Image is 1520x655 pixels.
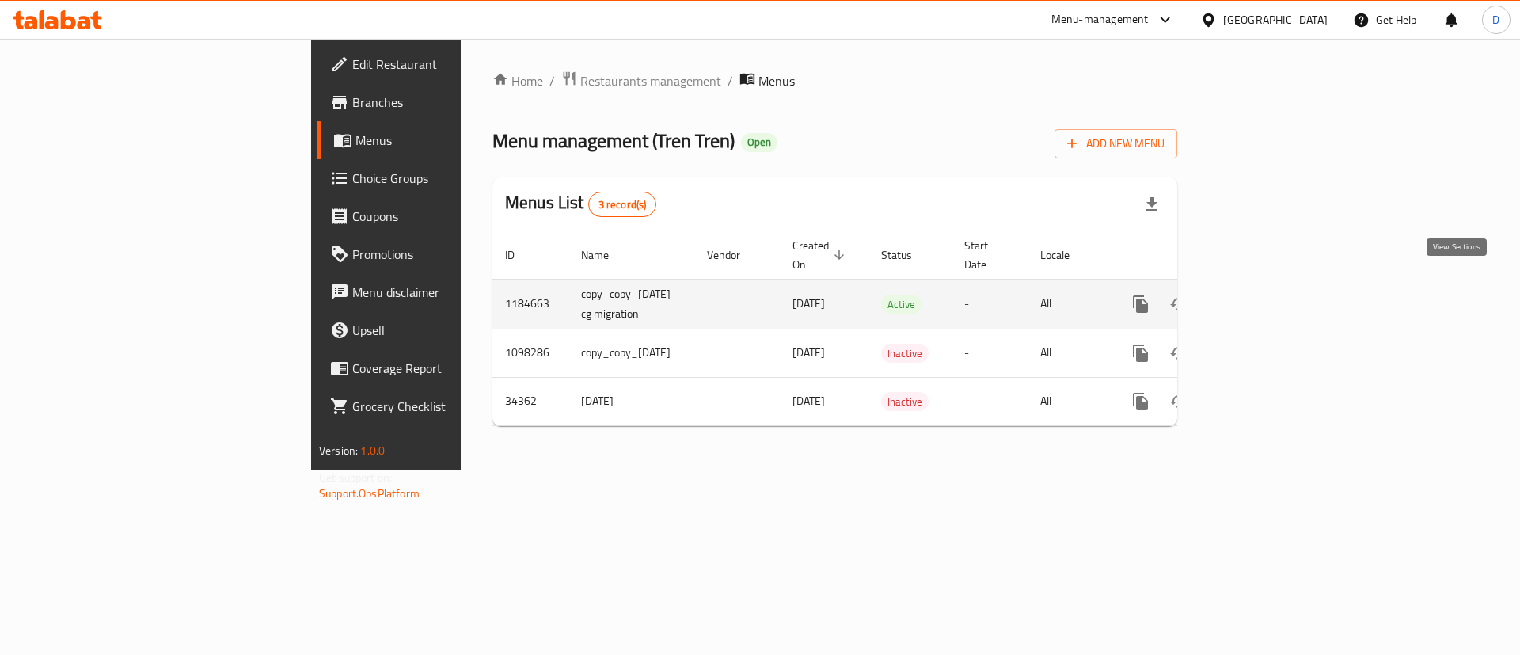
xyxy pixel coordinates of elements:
a: Choice Groups [317,159,565,197]
span: Vendor [707,246,761,265]
span: Get support on: [319,467,392,488]
a: Restaurants management [561,70,721,91]
td: - [952,377,1028,425]
span: D [1492,11,1499,29]
span: Menus [758,71,795,90]
button: more [1122,383,1160,421]
a: Support.OpsPlatform [319,483,420,504]
a: Grocery Checklist [317,387,565,425]
span: Coupons [352,207,553,226]
span: [DATE] [792,342,825,363]
span: [DATE] [792,293,825,314]
a: Branches [317,83,565,121]
span: Restaurants management [580,71,721,90]
th: Actions [1109,231,1286,280]
span: Branches [352,93,553,112]
button: Change Status [1160,285,1198,323]
td: copy_copy_[DATE] [568,329,694,377]
span: Status [881,246,933,265]
button: Change Status [1160,334,1198,372]
span: 1.0.0 [360,440,385,461]
span: Open [741,135,777,149]
span: Menus [355,131,553,150]
button: Add New Menu [1054,129,1177,158]
td: [DATE] [568,377,694,425]
td: copy_copy_[DATE]-cg migration [568,279,694,329]
span: Menu management ( Tren Tren ) [492,123,735,158]
div: Inactive [881,392,929,411]
span: Active [881,295,921,314]
td: All [1028,329,1109,377]
div: [GEOGRAPHIC_DATA] [1223,11,1328,29]
span: Start Date [964,236,1009,274]
nav: breadcrumb [492,70,1177,91]
a: Menus [317,121,565,159]
td: - [952,279,1028,329]
td: All [1028,377,1109,425]
span: Inactive [881,345,929,363]
span: ID [505,246,535,265]
div: Export file [1133,185,1171,223]
button: more [1122,334,1160,372]
button: Change Status [1160,383,1198,421]
span: Grocery Checklist [352,397,553,416]
span: Created On [792,236,849,274]
span: [DATE] [792,390,825,411]
span: 3 record(s) [589,197,656,212]
div: Open [741,133,777,152]
span: Menu disclaimer [352,283,553,302]
td: All [1028,279,1109,329]
span: Version: [319,440,358,461]
h2: Menus List [505,191,656,217]
div: Total records count [588,192,657,217]
a: Coupons [317,197,565,235]
a: Promotions [317,235,565,273]
button: more [1122,285,1160,323]
table: enhanced table [492,231,1286,426]
td: - [952,329,1028,377]
span: Upsell [352,321,553,340]
li: / [728,71,733,90]
span: Promotions [352,245,553,264]
span: Coverage Report [352,359,553,378]
a: Menu disclaimer [317,273,565,311]
a: Upsell [317,311,565,349]
span: Inactive [881,393,929,411]
span: Add New Menu [1067,134,1165,154]
div: Menu-management [1051,10,1149,29]
a: Edit Restaurant [317,45,565,83]
span: Choice Groups [352,169,553,188]
span: Edit Restaurant [352,55,553,74]
span: Locale [1040,246,1090,265]
a: Coverage Report [317,349,565,387]
span: Name [581,246,629,265]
